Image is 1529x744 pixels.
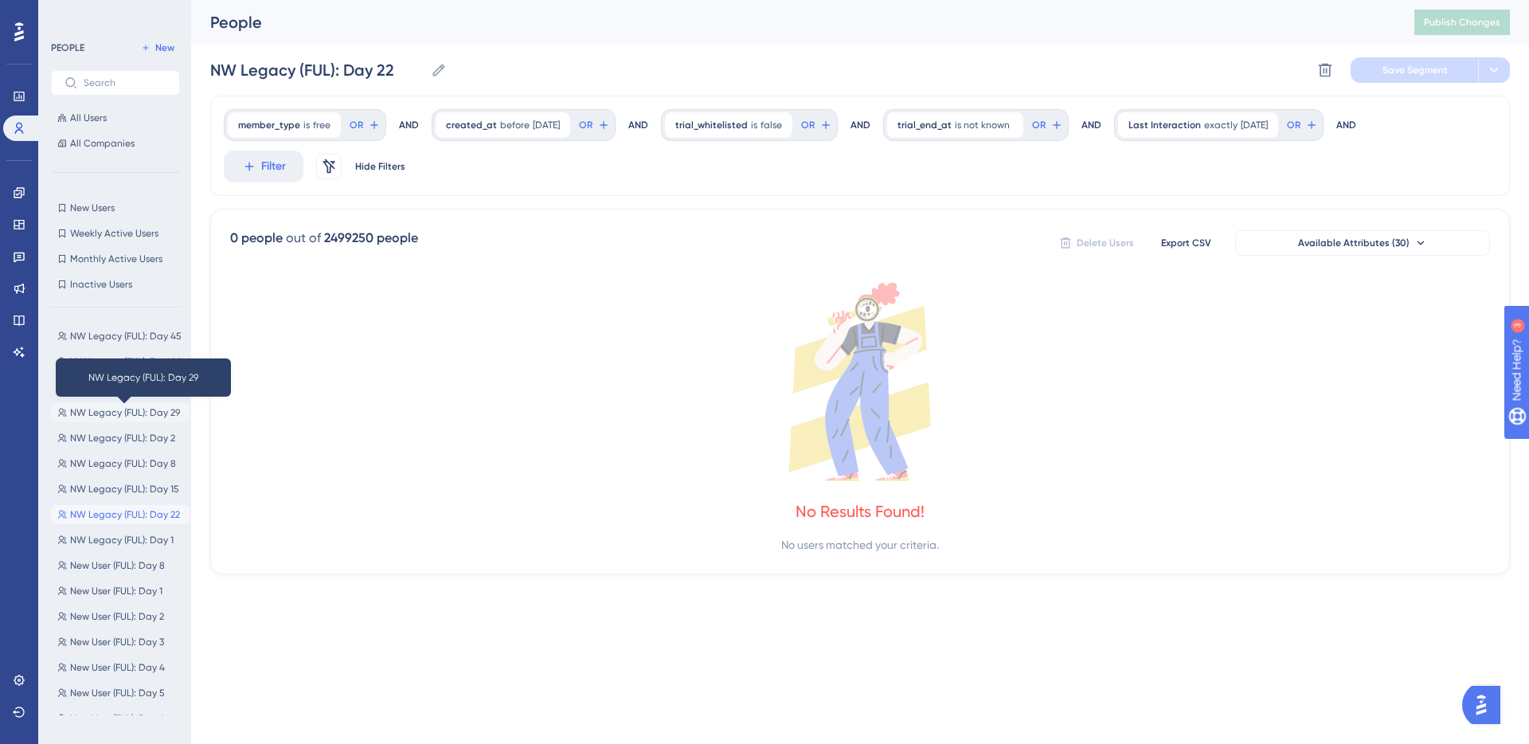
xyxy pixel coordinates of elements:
span: OR [1287,119,1300,131]
span: All Companies [70,137,135,150]
div: out of [286,229,321,248]
button: OR [347,112,382,138]
span: New [155,41,174,54]
span: NW Legacy (FUL): Day 8 [70,457,176,470]
button: NW Legacy (FUL): Day 44 [51,352,190,371]
span: Filter [261,157,286,176]
div: AND [1081,109,1101,141]
span: free [313,119,330,131]
div: AND [1336,109,1356,141]
div: AND [399,109,419,141]
button: Save Segment [1351,57,1478,83]
span: exactly [1204,119,1238,131]
span: member_type [238,119,300,131]
button: OR [1285,112,1320,138]
span: [DATE] [1241,119,1268,131]
span: New User (FUL): Day 5 [70,687,165,699]
div: People [210,11,1375,33]
div: 0 people [230,229,283,248]
button: Filter [224,151,303,182]
button: New Users [51,198,180,217]
button: NW Legacy (FUL): Day 29 [51,403,190,422]
div: No Results Found! [796,500,925,523]
button: New User (FUL): Day 8 [51,556,190,575]
span: created_at [446,119,497,131]
iframe: UserGuiding AI Assistant Launcher [1462,681,1510,729]
div: No users matched your criteria. [781,535,939,554]
button: New User (FUL): Day 2 [51,607,190,626]
span: Delete Users [1077,237,1134,249]
input: Search [84,77,166,88]
span: New User (FUL): Day 6 [70,712,164,725]
span: OR [350,119,363,131]
button: OR [1030,112,1065,138]
button: OR [577,112,612,138]
span: New User (FUL): Day 2 [70,610,164,623]
span: All Users [70,112,107,124]
button: NW Legacy (FUL): Day 45 [51,327,190,346]
span: Export CSV [1161,237,1211,249]
button: NW Legacy (FUL): Day 22 [51,505,190,524]
button: New User (FUL): Day 5 [51,683,190,703]
span: New User (FUL): Day 4 [70,661,165,674]
span: NW Legacy (FUL): Day 22 [70,508,180,521]
span: NW Legacy (FUL): Day 44 [70,355,182,368]
button: New User (FUL): Day 6 [51,709,190,728]
span: Hide Filters [355,160,405,173]
span: false [761,119,782,131]
span: Need Help? [37,4,100,23]
span: trial_whitelisted [675,119,748,131]
button: Export CSV [1146,230,1226,256]
button: New User (FUL): Day 3 [51,632,190,652]
span: trial_end_at [897,119,952,131]
span: New User (FUL): Day 3 [70,636,164,648]
span: OR [1032,119,1046,131]
div: 3 [111,8,115,21]
span: Available Attributes (30) [1298,237,1410,249]
div: PEOPLE [51,41,84,54]
button: NW Legacy (FUL): Day 2 [51,429,190,448]
span: Weekly Active Users [70,227,158,240]
span: NW Legacy (FUL): Day 1 [70,534,174,546]
button: New User (FUL): Day 4 [51,658,190,677]
span: NW Legacy (FUL): Day 45 [70,330,182,343]
span: [DATE] [533,119,560,131]
button: Delete Users [1057,230,1136,256]
button: NW Legacy (FUL): Day 1 [51,531,190,550]
span: New User (FUL): Day 8 [70,559,165,572]
span: NW Legacy (FUL): Day 2 [70,432,175,444]
span: Inactive Users [70,278,132,291]
button: All Users [51,108,180,127]
span: is [303,119,310,131]
div: AND [851,109,870,141]
span: NW Legacy (FUL): Day 29 [70,406,180,419]
button: New [135,38,180,57]
span: Monthly Active Users [70,253,162,265]
button: NW Legacy (FUL): Day 15 [51,480,190,499]
span: New User (FUL): Day 1 [70,585,162,597]
button: New User (FUL): Day 1 [51,581,190,601]
button: Inactive Users [51,275,180,294]
span: NW Legacy (FUL): Day 15 [70,483,179,495]
span: Publish Changes [1424,16,1500,29]
button: All Companies [51,134,180,153]
button: Publish Changes [1414,10,1510,35]
input: Segment Name [210,59,424,81]
span: Save Segment [1382,64,1448,76]
button: Hide Filters [354,154,405,179]
div: 2499250 people [324,229,418,248]
button: Monthly Active Users [51,249,180,268]
span: is not known [955,119,1010,131]
button: NW Legacy (FUL): Day 8 [51,454,190,473]
span: New Users [70,202,115,214]
span: before [500,119,530,131]
span: OR [801,119,815,131]
button: Weekly Active Users [51,224,180,243]
button: OR [799,112,834,138]
span: is [751,119,757,131]
span: OR [579,119,592,131]
span: Last Interaction [1128,119,1201,131]
button: Available Attributes (30) [1235,230,1490,256]
div: AND [628,109,648,141]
